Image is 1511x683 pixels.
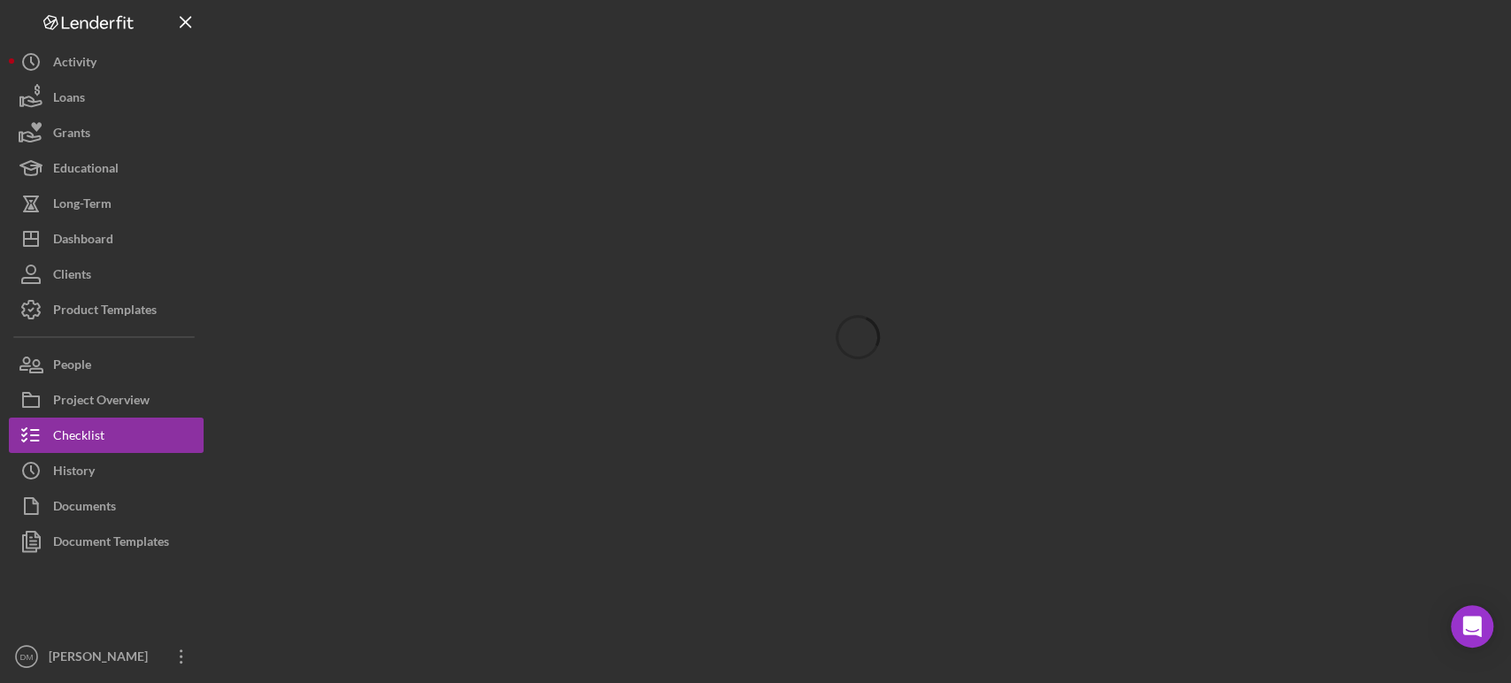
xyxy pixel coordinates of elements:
[9,639,204,674] button: DM[PERSON_NAME]
[44,639,159,679] div: [PERSON_NAME]
[53,347,91,387] div: People
[1451,605,1493,648] div: Open Intercom Messenger
[53,453,95,493] div: History
[53,150,119,190] div: Educational
[9,186,204,221] button: Long-Term
[9,347,204,382] button: People
[53,80,85,119] div: Loans
[53,418,104,457] div: Checklist
[9,418,204,453] button: Checklist
[53,115,90,155] div: Grants
[9,292,204,327] button: Product Templates
[53,292,157,332] div: Product Templates
[9,382,204,418] button: Project Overview
[9,150,204,186] button: Educational
[9,221,204,257] button: Dashboard
[53,257,91,296] div: Clients
[53,186,112,226] div: Long-Term
[53,524,169,564] div: Document Templates
[9,257,204,292] button: Clients
[53,382,150,422] div: Project Overview
[9,115,204,150] button: Grants
[53,488,116,528] div: Documents
[53,221,113,261] div: Dashboard
[9,488,204,524] button: Documents
[53,44,96,84] div: Activity
[9,453,204,488] button: History
[9,80,204,115] button: Loans
[9,524,204,559] button: Document Templates
[9,44,204,80] button: Activity
[20,652,34,662] text: DM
